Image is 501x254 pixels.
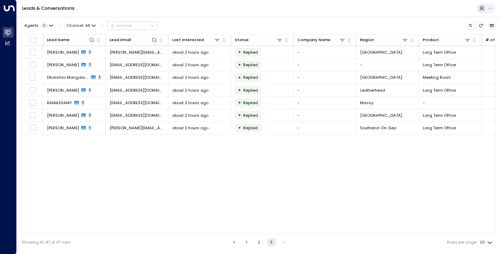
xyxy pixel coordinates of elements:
[47,37,70,43] div: Lead Name
[360,49,402,55] span: Dartford
[29,87,36,94] span: Toggle select row
[480,238,494,247] div: 20
[88,50,92,55] span: 1
[294,109,356,121] td: -
[64,22,98,29] span: Channel:
[360,125,396,131] span: Southend-On-Sea
[110,23,132,28] div: Actions
[230,238,288,246] nav: pagination navigation
[29,99,36,106] span: Toggle select row
[88,113,92,118] span: 1
[29,124,36,131] span: Toggle select row
[423,49,456,55] span: Long Term Office
[423,125,456,131] span: Long Term Office
[360,75,402,80] span: London
[235,37,283,43] div: Status
[47,75,89,80] span: Dharshini Mangalabal
[238,98,241,107] div: •
[29,37,36,44] span: Toggle select all
[294,84,356,96] td: -
[238,85,241,95] div: •
[267,238,276,246] button: page 3
[243,100,258,106] span: Replied
[81,100,85,105] span: 1
[423,113,456,118] span: Long Term Office
[110,100,164,106] span: comptabilite@quartierdelagare.fr
[110,125,164,131] span: harry_baily@hotmail.co.uk
[85,23,90,28] span: All
[360,37,408,43] div: Region
[88,88,92,93] span: 1
[423,87,456,93] span: Long Term Office
[47,125,79,131] span: Harry Baily
[488,22,496,30] button: Archived Leads
[22,239,71,245] div: Showing 41-47 of 47 rows
[243,87,258,93] span: Replied
[423,37,471,43] div: Product
[172,113,208,118] span: about 2 hours ago
[172,75,208,80] span: about 2 hours ago
[243,62,258,68] span: Replied
[47,49,79,55] span: Samantha Smith
[172,100,208,106] span: about 2 hours ago
[297,37,331,43] div: Company Name
[41,23,48,28] span: 1
[360,87,385,93] span: Leatherhead
[64,22,98,29] button: Channel:All
[467,22,475,30] button: Customize
[110,75,164,80] span: lizmangalabal@gmail.com
[360,100,373,106] span: Massy
[477,22,485,30] span: Refresh
[88,125,92,130] span: 1
[297,37,345,43] div: Company Name
[47,87,79,93] span: Inshaf Thahir
[230,238,238,246] button: Go to previous page
[294,59,356,71] td: -
[29,49,36,56] span: Toggle select row
[110,37,158,43] div: Lead Email
[294,122,356,134] td: -
[242,238,251,246] button: Go to page 1
[47,37,95,43] div: Lead Name
[110,113,164,118] span: anthonyscully@rjgill.co.uk
[47,62,79,68] span: Kundan Mandalia
[294,46,356,58] td: -
[107,21,157,30] button: Actions
[29,74,36,81] span: Toggle select row
[22,5,74,11] a: Leads & Conversations
[423,37,439,43] div: Product
[235,37,249,43] div: Status
[447,239,477,245] label: Rows per page:
[172,49,208,55] span: about 2 hours ago
[110,37,131,43] div: Lead Email
[172,125,208,131] span: about 2 hours ago
[29,112,36,119] span: Toggle select row
[47,113,79,118] span: Anthony Scully
[419,97,482,109] td: -
[243,125,258,131] span: Replied
[294,71,356,84] td: -
[110,87,164,93] span: admin@thegreenapp.co.uk
[47,100,72,106] span: RAMASSAMY
[172,87,208,93] span: about 2 hours ago
[243,49,258,55] span: Replied
[24,24,39,28] span: Agents
[172,37,220,43] div: Last Interacted
[360,37,374,43] div: Region
[172,62,208,68] span: about 2 hours ago
[98,75,102,80] span: 1
[110,49,164,55] span: samantha@restack.uk
[29,61,36,68] span: Toggle select row
[243,75,258,80] span: Replied
[238,123,241,132] div: •
[238,110,241,120] div: •
[238,60,241,69] div: •
[423,75,451,80] span: Meeting Room
[22,22,55,29] button: Agents1
[238,47,241,57] div: •
[172,37,204,43] div: Last Interacted
[423,62,456,68] span: Long Term Office
[255,238,263,246] button: Go to page 2
[238,73,241,82] div: •
[360,113,402,118] span: Lancashire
